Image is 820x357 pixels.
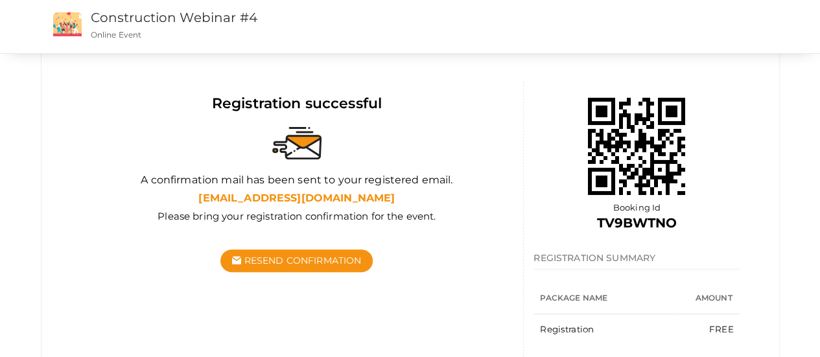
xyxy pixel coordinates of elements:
[272,127,322,159] img: sent-email.svg
[533,252,655,264] span: REGISTRATION SUMMARY
[220,249,373,272] button: Resend Confirmation
[678,282,740,314] th: Amount
[91,29,501,40] p: Online Event
[597,215,677,231] b: TV9BWTNO
[533,282,678,314] th: Package Name
[80,93,514,113] div: Registration successful
[91,10,257,25] a: Construction Webinar #4
[158,209,436,223] label: Please bring your registration confirmation for the event.
[709,324,734,334] span: FREE
[141,173,452,188] label: A confirmation mail has been sent to your registered email.
[244,255,362,266] span: Resend Confirmation
[198,192,395,204] b: [EMAIL_ADDRESS][DOMAIN_NAME]
[53,12,82,36] img: event2.png
[572,82,701,211] img: 68ae90e046e0fb0001a043e1
[613,202,661,213] span: Booking Id
[533,314,678,345] td: Registration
